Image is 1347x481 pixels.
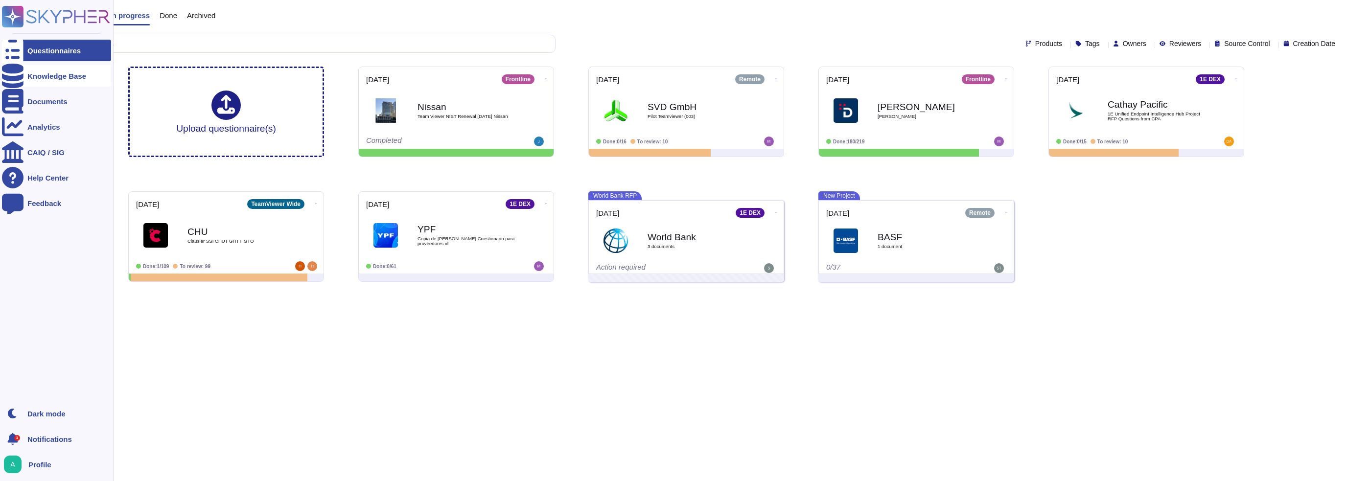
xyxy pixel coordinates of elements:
span: To review: 10 [1097,139,1128,144]
img: user [1224,137,1234,146]
span: [DATE] [366,201,389,208]
img: user [764,137,774,146]
div: 1E DEX [1196,74,1225,84]
input: Search by keywords [39,35,555,52]
img: Logo [373,223,398,248]
div: Remote [965,208,995,218]
b: Cathay Pacific [1108,100,1206,109]
span: [DATE] [826,209,849,217]
a: Knowledge Base [2,65,111,87]
img: user [534,137,544,146]
div: Feedback [27,200,61,207]
span: [DATE] [826,76,849,83]
b: SVD GmbH [648,102,745,112]
span: Profile [28,461,51,468]
span: Source Control [1224,40,1270,47]
div: 1E DEX [506,199,534,209]
a: Documents [2,91,111,112]
div: Analytics [27,123,60,131]
span: Owners [1123,40,1146,47]
img: Logo [1064,98,1088,123]
div: Documents [27,98,68,105]
span: Copia de [PERSON_NAME] Cuestionario para proveedores vf [418,236,515,246]
span: Done: 180/219 [833,139,865,144]
span: Team Viewer NIST Renewal [DATE] Nissan [418,114,515,119]
span: 1 document [878,244,975,249]
span: Done: 0/16 [603,139,627,144]
span: Action required [596,263,646,271]
span: Done: 1/109 [143,264,169,269]
span: In progress [110,12,150,19]
div: Frontline [962,74,995,84]
div: Frontline [502,74,534,84]
img: Logo [834,229,858,253]
img: Logo [834,98,858,123]
img: Logo [143,223,168,248]
span: Notifications [27,435,72,443]
div: Help Center [27,174,69,182]
span: To review: 99 [180,264,210,269]
b: World Bank [648,232,745,242]
b: BASF [878,232,975,242]
span: Archived [187,12,215,19]
span: 1E Unified Endpoint Intelligence Hub Project RFP Questions from CPA [1108,112,1206,121]
img: Logo [604,229,628,253]
div: TeamViewer Wide [247,199,304,209]
img: user [4,456,22,473]
span: [DATE] [596,76,619,83]
span: Done: 0/61 [373,264,396,269]
b: CHU [187,227,285,236]
div: Knowledge Base [27,72,86,80]
div: Upload questionnaire(s) [176,91,276,133]
b: YPF [418,225,515,234]
img: user [764,263,774,273]
a: Feedback [2,192,111,214]
span: Done [160,12,177,19]
div: 1E DEX [736,208,765,218]
img: Logo [373,98,398,123]
div: Dark mode [27,410,66,417]
button: user [2,454,28,475]
span: [PERSON_NAME] [878,114,975,119]
span: Pilot Teamviewer (003) [648,114,745,119]
span: Clausier SSI CHUT GHT HGTO [187,239,285,244]
span: Tags [1085,40,1100,47]
span: 3 document s [648,244,745,249]
b: [PERSON_NAME] [878,102,975,112]
a: CAIQ / SIG [2,141,111,163]
span: Reviewers [1169,40,1201,47]
span: To review: 10 [637,139,668,144]
div: Completed [366,137,486,146]
span: Creation Date [1293,40,1335,47]
img: user [295,261,305,271]
span: Products [1035,40,1062,47]
span: World Bank RFP [588,191,642,200]
div: Remote [735,74,765,84]
a: Questionnaires [2,40,111,61]
img: user [994,263,1004,273]
span: Done: 0/15 [1063,139,1087,144]
div: CAIQ / SIG [27,149,65,156]
span: [DATE] [366,76,389,83]
div: Questionnaires [27,47,81,54]
img: user [534,261,544,271]
a: Analytics [2,116,111,137]
img: user [307,261,317,271]
span: [DATE] [1056,76,1079,83]
b: Nissan [418,102,515,112]
div: 1 [14,435,20,441]
img: Logo [604,98,628,123]
a: Help Center [2,167,111,188]
span: [DATE] [596,209,619,217]
span: New Project [818,191,860,200]
span: [DATE] [136,201,159,208]
span: 0/37 [826,263,840,271]
img: user [994,137,1004,146]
